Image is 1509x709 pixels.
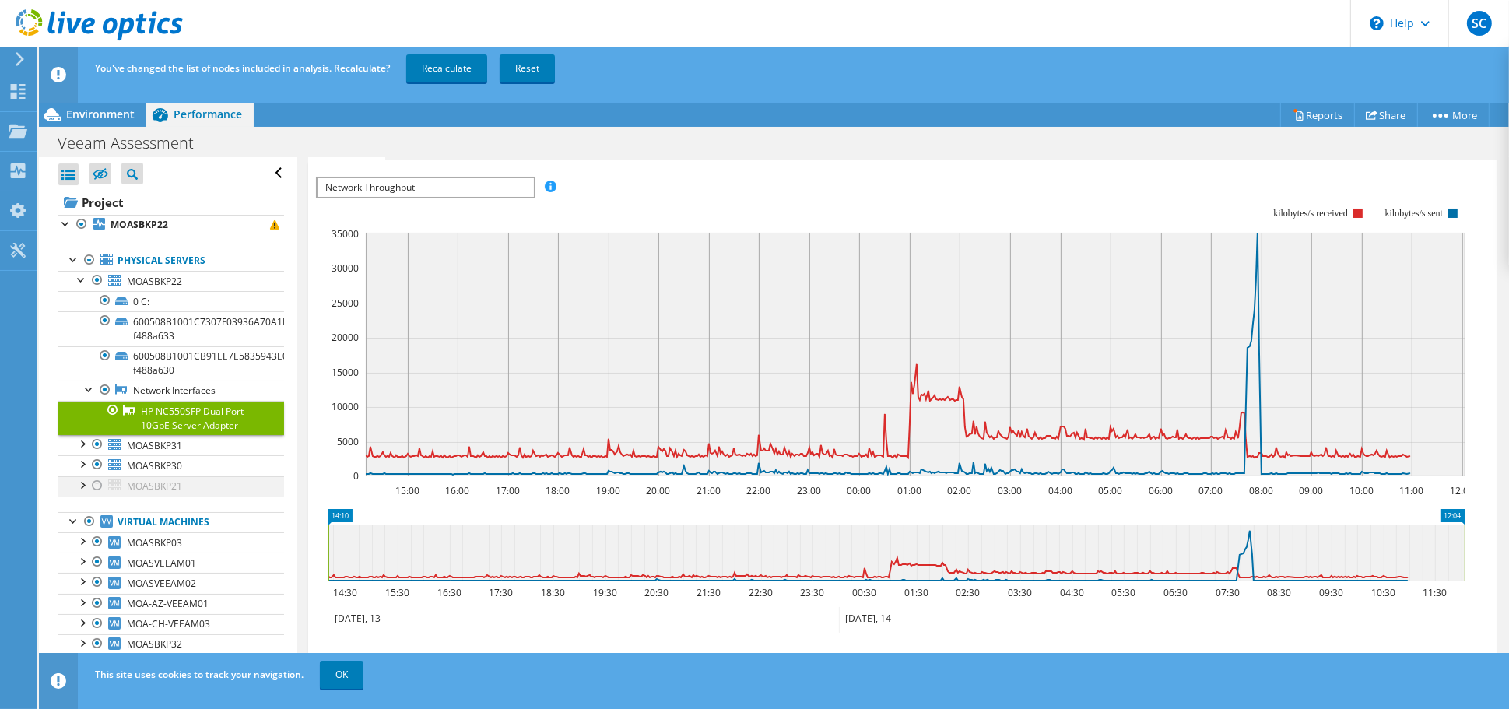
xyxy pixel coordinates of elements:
text: kilobytes/s received [1273,208,1348,219]
text: 06:30 [1163,586,1188,599]
text: 07:00 [1198,484,1223,497]
text: 02:30 [956,586,980,599]
text: 05:30 [1111,586,1135,599]
a: MOASVEEAM02 [58,573,284,593]
a: MOASBKP03 [58,532,284,553]
text: 5000 [337,435,359,448]
text: 04:30 [1060,586,1084,599]
text: 20:30 [644,586,669,599]
text: 07:30 [1216,586,1240,599]
span: Performance [174,107,242,121]
span: MOASVEEAM02 [127,577,196,590]
text: 23:30 [800,586,824,599]
span: SC [1467,11,1492,36]
text: 16:30 [437,586,461,599]
text: 23:00 [797,484,821,497]
text: 10000 [332,400,359,413]
a: Project [58,190,284,215]
text: 01:00 [897,484,921,497]
span: MOASBKP21 [127,479,182,493]
text: 20000 [332,331,359,344]
a: MOA-AZ-VEEAM01 [58,594,284,614]
text: 17:30 [489,586,513,599]
text: 00:30 [852,586,876,599]
a: OK [320,661,363,689]
text: 22:00 [746,484,770,497]
text: 01:30 [904,586,928,599]
a: HP NC550SFP Dual Port 10GbE Server Adapter [58,401,284,435]
b: MOASBKP22 [111,218,168,231]
a: MOASBKP22 [58,271,284,291]
span: MOASBKP32 [127,637,182,651]
span: Environment [66,107,135,121]
span: Network Throughput [318,178,533,197]
a: Share [1354,103,1418,127]
text: 17:00 [496,484,520,497]
text: 10:00 [1349,484,1374,497]
text: kilobytes/s sent [1384,208,1443,219]
text: 11:30 [1423,586,1447,599]
a: MOASBKP21 [58,476,284,497]
a: Recalculate [406,54,487,82]
text: 35000 [332,227,359,240]
text: 22:30 [749,586,773,599]
text: 15:30 [385,586,409,599]
a: MOASVEEAM01 [58,553,284,573]
span: MOASBKP03 [127,536,182,549]
a: Virtual Machines [58,512,284,532]
text: 08:00 [1249,484,1273,497]
span: MOASVEEAM01 [127,556,196,570]
text: 06:00 [1149,484,1173,497]
text: 11:00 [1399,484,1423,497]
text: 30000 [332,261,359,275]
span: This site uses cookies to track your navigation. [95,668,304,681]
text: 15000 [332,366,359,379]
text: 05:00 [1098,484,1122,497]
text: 15:00 [395,484,419,497]
text: 25000 [332,297,359,310]
span: MOA-AZ-VEEAM01 [127,597,209,610]
text: 09:30 [1319,586,1343,599]
span: MOASBKP22 [127,275,182,288]
a: 600508B1001C7307F03936A70A1D0A2C-f488a633 [58,311,284,346]
span: MOASBKP31 [127,439,182,452]
text: 14:30 [333,586,357,599]
text: 16:00 [445,484,469,497]
text: 21:30 [697,586,721,599]
a: Reports [1280,103,1355,127]
text: 02:00 [947,484,971,497]
text: 18:00 [546,484,570,497]
text: 04:00 [1048,484,1072,497]
a: MOASBKP22 [58,215,284,235]
text: 10:30 [1371,586,1395,599]
a: Physical Servers [58,251,284,271]
text: 0 [353,469,359,483]
a: More [1417,103,1490,127]
a: MOA-CH-VEEAM03 [58,614,284,634]
span: You've changed the list of nodes included in analysis. Recalculate? [95,61,390,75]
text: 12:00 [1450,484,1474,497]
a: MOASBKP31 [58,435,284,455]
svg: \n [1370,16,1384,30]
text: 03:30 [1008,586,1032,599]
text: 00:00 [847,484,871,497]
span: MOASBKP30 [127,459,182,472]
text: 03:00 [998,484,1022,497]
text: 09:00 [1299,484,1323,497]
text: 21:00 [697,484,721,497]
a: MOASBKP32 [58,634,284,655]
text: 08:30 [1267,586,1291,599]
span: MOA-CH-VEEAM03 [127,617,210,630]
text: 20:00 [646,484,670,497]
text: 19:30 [593,586,617,599]
text: 18:30 [541,586,565,599]
a: 600508B1001CB91EE7E5835943E01CD1-f488a630 [58,346,284,381]
h1: Veeam Assessment [51,135,218,152]
a: Reset [500,54,555,82]
a: 0 C: [58,291,284,311]
a: MOASBKP30 [58,455,284,476]
a: Network Interfaces [58,381,284,401]
text: 19:00 [596,484,620,497]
